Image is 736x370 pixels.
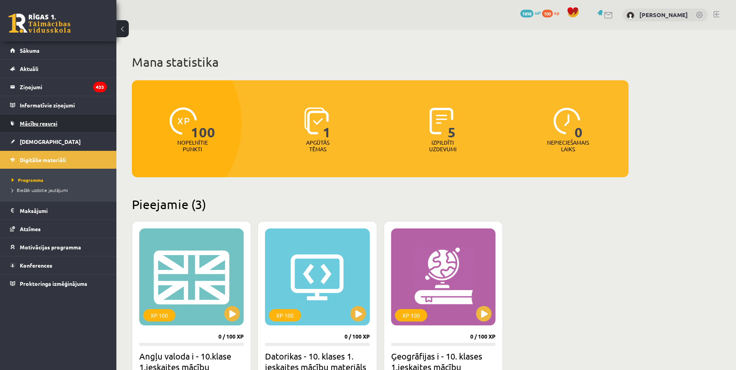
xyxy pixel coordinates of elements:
[554,10,559,16] span: xp
[20,156,66,163] span: Digitālie materiāli
[20,202,107,220] legend: Maksājumi
[639,11,688,19] a: [PERSON_NAME]
[170,107,197,135] img: icon-xp-0682a9bc20223a9ccc6f5883a126b849a74cddfe5390d2b41b4391c66f2066e7.svg
[12,177,43,183] span: Programma
[132,54,629,70] h1: Mana statistika
[269,309,301,322] div: XP 100
[191,107,215,139] span: 100
[10,238,107,256] a: Motivācijas programma
[535,10,541,16] span: mP
[520,10,533,17] span: 1898
[20,280,87,287] span: Proktoringa izmēģinājums
[553,107,580,135] img: icon-clock-7be60019b62300814b6bd22b8e044499b485619524d84068768e800edab66f18.svg
[520,10,541,16] a: 1898 mP
[20,120,57,127] span: Mācību resursi
[10,275,107,292] a: Proktoringa izmēģinājums
[143,309,175,322] div: XP 100
[10,78,107,96] a: Ziņojumi433
[177,139,208,152] p: Nopelnītie punkti
[20,96,107,114] legend: Informatīvie ziņojumi
[542,10,553,17] span: 100
[547,139,589,152] p: Nepieciešamais laiks
[20,244,81,251] span: Motivācijas programma
[429,107,454,135] img: icon-completed-tasks-ad58ae20a441b2904462921112bc710f1caf180af7a3daa7317a5a94f2d26646.svg
[10,60,107,78] a: Aktuāli
[10,220,107,238] a: Atzīmes
[12,187,109,194] a: Biežāk uzdotie jautājumi
[12,176,109,183] a: Programma
[20,78,107,96] legend: Ziņojumi
[20,262,52,269] span: Konferences
[303,139,333,152] p: Apgūtās tēmas
[9,14,71,33] a: Rīgas 1. Tālmācības vidusskola
[10,202,107,220] a: Maksājumi
[10,114,107,132] a: Mācību resursi
[12,187,68,193] span: Biežāk uzdotie jautājumi
[323,107,331,139] span: 1
[132,197,629,212] h2: Pieejamie (3)
[542,10,563,16] a: 100 xp
[20,225,41,232] span: Atzīmes
[20,138,81,145] span: [DEMOGRAPHIC_DATA]
[448,107,456,139] span: 5
[10,151,107,169] a: Digitālie materiāli
[20,65,38,72] span: Aktuāli
[395,309,427,322] div: XP 100
[10,133,107,150] a: [DEMOGRAPHIC_DATA]
[304,107,329,135] img: icon-learned-topics-4a711ccc23c960034f471b6e78daf4a3bad4a20eaf4de84257b87e66633f6470.svg
[428,139,458,152] p: Izpildīti uzdevumi
[10,41,107,59] a: Sākums
[627,12,634,19] img: Emīlija Graudiņa
[10,256,107,274] a: Konferences
[10,96,107,114] a: Informatīvie ziņojumi
[20,47,40,54] span: Sākums
[575,107,583,139] span: 0
[93,82,107,92] i: 433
